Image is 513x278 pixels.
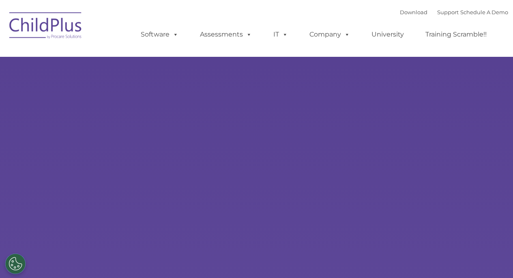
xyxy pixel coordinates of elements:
font: | [400,9,508,15]
a: Training Scramble!! [417,26,495,43]
a: Schedule A Demo [460,9,508,15]
a: Download [400,9,427,15]
img: ChildPlus by Procare Solutions [5,6,86,47]
a: IT [265,26,296,43]
a: University [363,26,412,43]
button: Cookies Settings [5,254,26,274]
a: Software [133,26,187,43]
a: Assessments [192,26,260,43]
a: Support [437,9,459,15]
a: Company [301,26,358,43]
